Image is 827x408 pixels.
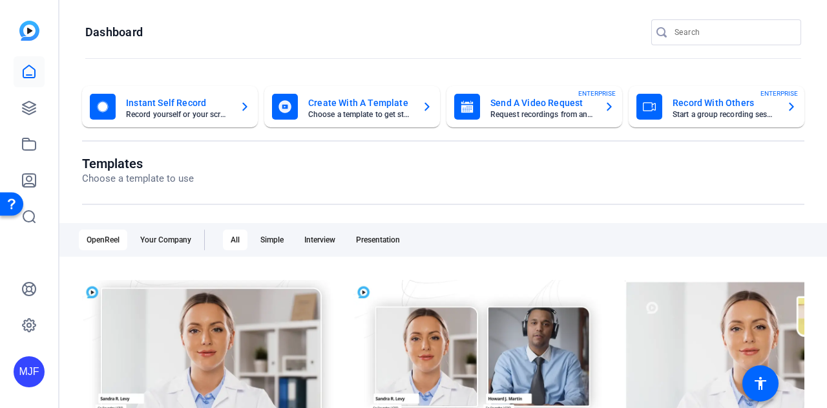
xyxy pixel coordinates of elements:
[85,25,143,40] h1: Dashboard
[253,230,291,250] div: Simple
[14,356,45,387] div: MJF
[348,230,408,250] div: Presentation
[82,171,194,186] p: Choose a template to use
[308,95,412,111] mat-card-title: Create With A Template
[578,89,616,98] span: ENTERPRISE
[446,86,622,127] button: Send A Video RequestRequest recordings from anyone, anywhereENTERPRISE
[629,86,804,127] button: Record With OthersStart a group recording sessionENTERPRISE
[19,21,39,41] img: blue-gradient.svg
[132,230,199,250] div: Your Company
[264,86,440,127] button: Create With A TemplateChoose a template to get started
[82,156,194,171] h1: Templates
[673,111,776,118] mat-card-subtitle: Start a group recording session
[760,89,798,98] span: ENTERPRISE
[753,376,768,391] mat-icon: accessibility
[297,230,343,250] div: Interview
[675,25,791,40] input: Search
[490,95,594,111] mat-card-title: Send A Video Request
[308,111,412,118] mat-card-subtitle: Choose a template to get started
[673,95,776,111] mat-card-title: Record With Others
[223,230,247,250] div: All
[126,111,229,118] mat-card-subtitle: Record yourself or your screen
[82,86,258,127] button: Instant Self RecordRecord yourself or your screen
[490,111,594,118] mat-card-subtitle: Request recordings from anyone, anywhere
[126,95,229,111] mat-card-title: Instant Self Record
[79,230,127,250] div: OpenReel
